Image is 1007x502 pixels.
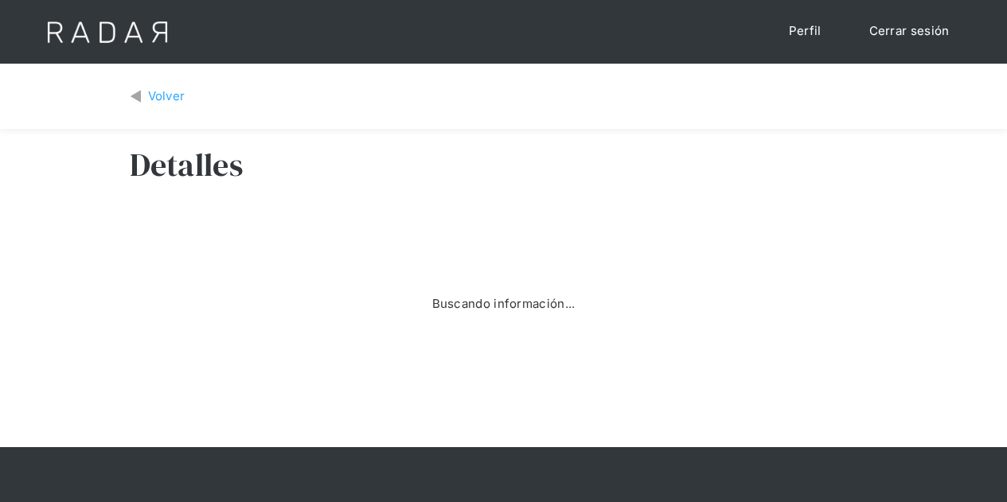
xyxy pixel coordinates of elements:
a: Volver [130,88,185,106]
div: Buscando información... [432,295,576,313]
div: Volver [148,88,185,106]
a: Perfil [773,16,837,47]
a: Cerrar sesión [853,16,966,47]
h3: Detalles [130,145,243,185]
